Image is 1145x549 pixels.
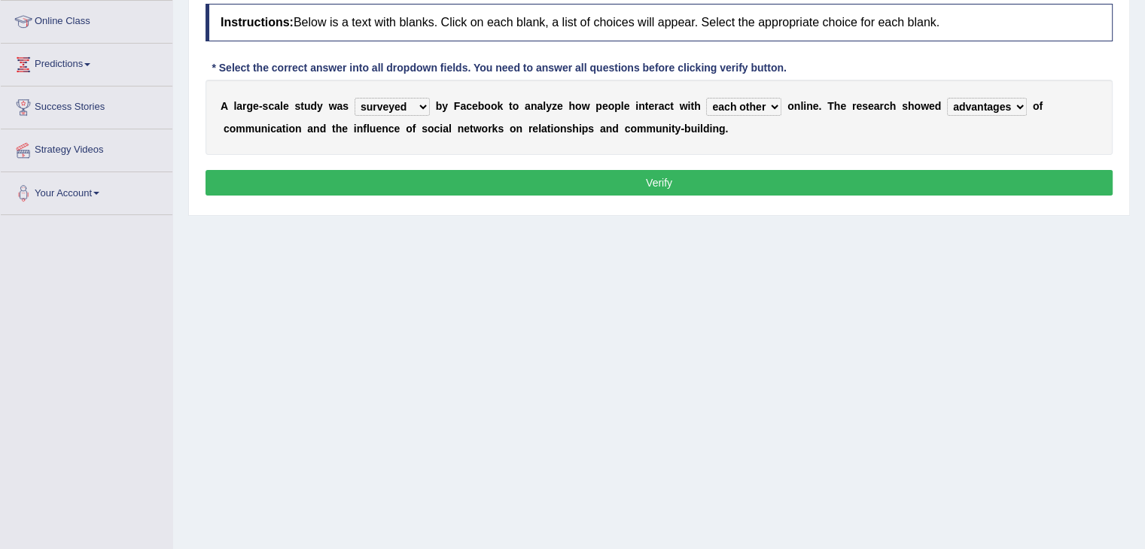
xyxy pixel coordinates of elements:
b: o [510,123,516,135]
a: Online Class [1,1,172,38]
b: a [460,100,466,112]
b: i [550,123,553,135]
b: n [313,123,320,135]
b: c [625,123,631,135]
b: t [470,123,474,135]
b: r [242,100,246,112]
b: o [914,100,921,112]
b: Instructions: [221,16,294,29]
b: e [342,123,348,135]
b: e [464,123,470,135]
b: a [659,100,665,112]
b: k [497,100,503,112]
b: e [532,123,538,135]
b: c [224,123,230,135]
b: l [700,123,703,135]
a: Your Account [1,172,172,210]
b: n [357,123,364,135]
b: l [543,100,546,112]
b: i [803,100,806,112]
b: n [261,123,268,135]
b: f [413,123,416,135]
b: s [343,100,349,112]
b: n [712,123,719,135]
b: w [921,100,929,112]
b: - [259,100,263,112]
b: a [443,123,449,135]
b: w [474,123,482,135]
b: o [482,123,489,135]
b: c [268,100,274,112]
a: Strategy Videos [1,129,172,167]
b: c [434,123,440,135]
b: i [668,123,671,135]
b: p [614,100,621,112]
b: t [671,123,675,135]
a: Predictions [1,44,172,81]
b: i [687,100,690,112]
b: a [236,100,242,112]
b: . [818,100,821,112]
b: s [588,123,594,135]
b: l [449,123,452,135]
b: s [422,123,428,135]
b: o [230,123,236,135]
b: i [697,123,700,135]
b: w [329,100,337,112]
b: e [813,100,819,112]
b: n [295,123,302,135]
b: c [664,100,670,112]
b: o [491,100,498,112]
b: n [531,100,537,112]
b: u [691,123,698,135]
b: h [908,100,915,112]
b: i [579,123,582,135]
b: d [935,100,942,112]
b: c [466,100,472,112]
b: c [388,123,394,135]
div: * Select the correct answer into all dropdown fields. You need to answer all questions before cli... [206,60,793,76]
b: t [547,123,551,135]
b: h [568,100,575,112]
b: r [654,100,658,112]
b: e [840,100,846,112]
b: d [703,123,710,135]
b: m [236,123,245,135]
b: A [221,100,228,112]
b: i [635,100,638,112]
b: t [509,100,513,112]
b: f [363,123,367,135]
b: p [595,100,602,112]
b: n [382,123,388,135]
b: T [827,100,834,112]
b: o [428,123,434,135]
b: r [488,123,492,135]
b: d [310,100,317,112]
b: e [394,123,400,135]
b: . [725,123,728,135]
b: e [868,100,874,112]
b: b [436,100,443,112]
b: i [267,123,270,135]
b: o [787,100,794,112]
b: y [442,100,448,112]
b: o [406,123,413,135]
b: n [560,123,567,135]
b: a [600,123,606,135]
b: t [690,100,694,112]
b: h [336,123,343,135]
b: s [263,100,269,112]
b: t [300,100,304,112]
b: e [283,100,289,112]
b: f [1039,100,1043,112]
b: n [794,100,801,112]
b: n [662,123,668,135]
b: e [253,100,259,112]
b: e [602,100,608,112]
b: r [528,123,532,135]
a: Success Stories [1,86,172,124]
b: l [800,100,803,112]
b: w [680,100,688,112]
b: g [247,100,254,112]
b: o [608,100,615,112]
